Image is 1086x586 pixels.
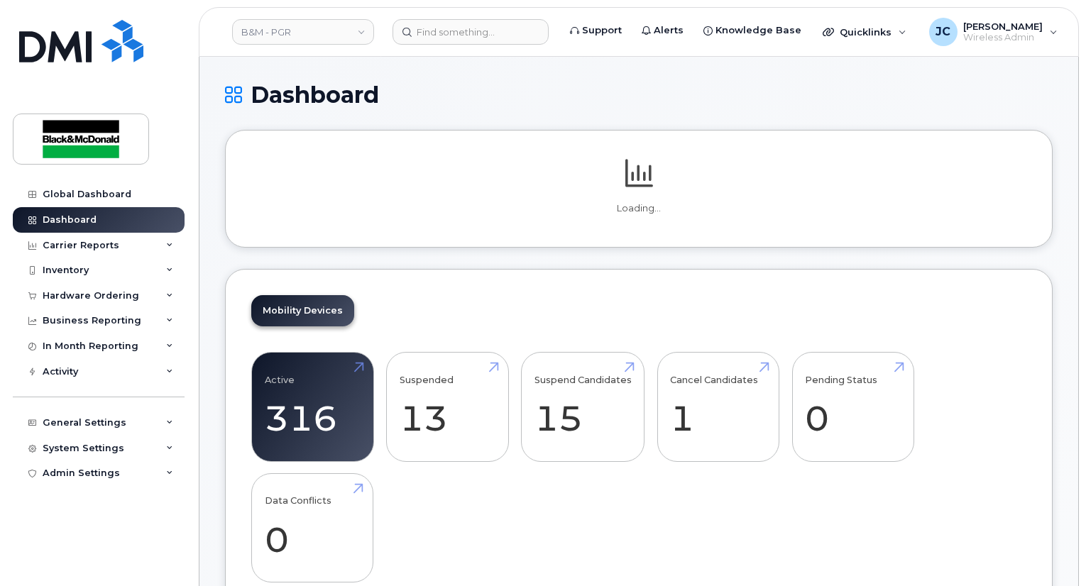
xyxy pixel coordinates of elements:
[400,360,495,454] a: Suspended 13
[670,360,766,454] a: Cancel Candidates 1
[251,202,1026,215] p: Loading...
[265,481,361,575] a: Data Conflicts 0
[251,295,354,326] a: Mobility Devices
[225,82,1053,107] h1: Dashboard
[534,360,632,454] a: Suspend Candidates 15
[265,360,361,454] a: Active 316
[805,360,901,454] a: Pending Status 0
